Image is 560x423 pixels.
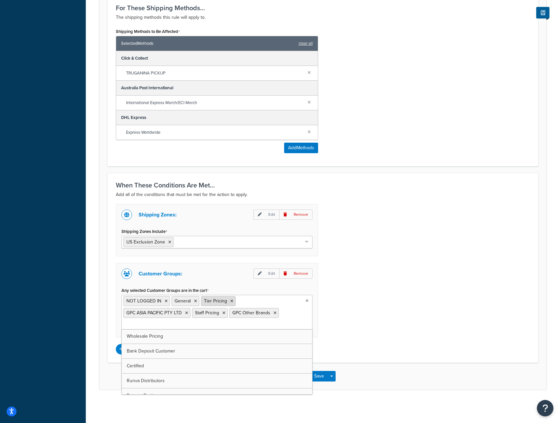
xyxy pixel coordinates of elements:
[121,39,295,48] span: Selected Methods
[127,377,165,384] span: Runva Distributors
[126,98,302,107] span: International Express Merch/ECI Merch
[127,392,155,399] span: Runva - Trade
[116,51,318,66] div: Click & Collect
[122,344,312,358] a: Bank Deposit Customer
[116,29,180,34] label: Shipping Methods to Be Affected
[537,400,553,416] button: Open Resource Center
[126,128,302,137] span: Express Worldwide
[536,7,549,18] button: Show Help Docs
[139,269,182,278] p: Customer Groups:
[127,348,175,354] span: Bank Deposit Customer
[122,388,312,403] a: Runva - Trade
[232,309,270,316] span: GPC Other Brands
[253,210,279,220] p: Edit
[116,81,318,96] div: Australia Post International
[126,69,302,78] span: TRUGANINA PICKUP
[122,359,312,373] a: Certified
[126,309,182,316] span: GPC ASIA PACIFIC PTY LTD
[253,268,279,279] p: Edit
[279,210,313,220] p: Remove
[284,143,318,153] button: AddMethods
[116,14,530,21] p: The shipping methods this rule will apply to.
[116,110,318,125] div: DHL Express
[127,333,163,340] span: Wholesale Pricing
[122,374,312,388] a: Runva Distributors
[127,362,144,369] span: Certified
[299,39,313,48] a: clear all
[126,297,161,304] span: NOT LOGGED IN
[139,210,177,219] p: Shipping Zones:
[204,297,227,304] span: Tier Pricing
[116,4,530,12] h3: For These Shipping Methods...
[122,329,312,344] a: Wholesale Pricing
[126,239,165,245] span: US Exclusion Zone
[116,191,530,199] p: Add all of the conditions that must be met for the action to apply.
[121,288,209,293] label: Any selected Customer Groups are in the cart
[175,297,191,304] span: General
[116,182,530,189] h3: When These Conditions Are Met...
[121,229,167,234] label: Shipping Zones Include
[195,309,219,316] span: Staff Pricing
[310,371,328,381] button: Save
[279,268,313,279] p: Remove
